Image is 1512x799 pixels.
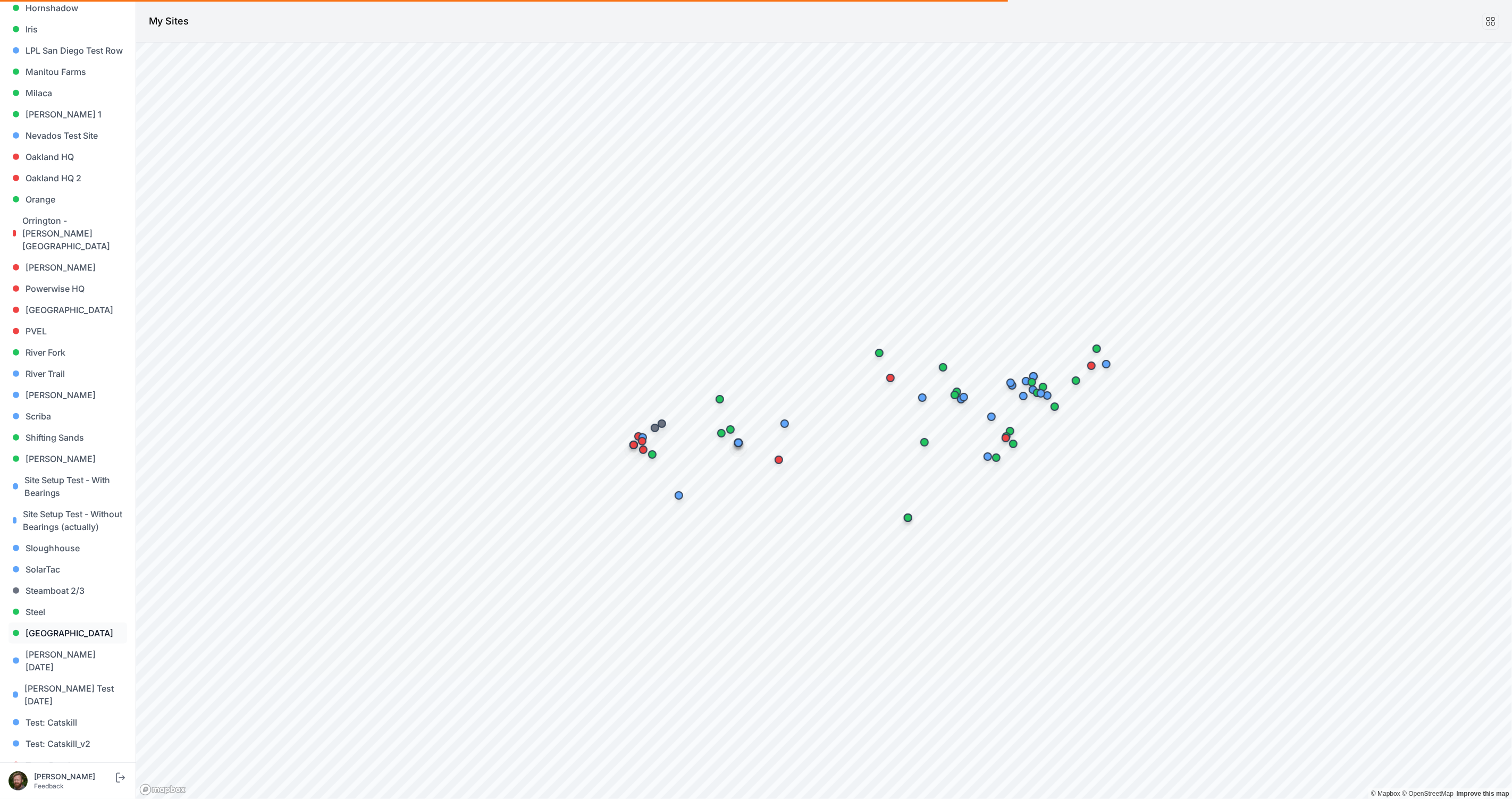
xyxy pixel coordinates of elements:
[9,125,127,146] a: Nevados Test Site
[912,387,933,408] div: Map marker
[9,712,127,733] a: Test: Catskill
[9,61,127,82] a: Manitou Farms
[9,448,127,469] a: [PERSON_NAME]
[9,678,127,712] a: [PERSON_NAME] Test [DATE]
[628,426,649,447] div: Map marker
[632,431,653,452] div: Map marker
[9,146,127,167] a: Oakland HQ
[139,784,186,796] a: Mapbox logo
[768,449,789,470] div: Map marker
[1000,372,1021,393] div: Map marker
[933,357,954,378] div: Map marker
[9,384,127,406] a: [PERSON_NAME]
[709,389,730,410] div: Map marker
[999,420,1021,442] div: Map marker
[9,342,127,363] a: River Fork
[9,82,127,104] a: Milaca
[9,733,127,754] a: Test: Catskill_v2
[9,623,127,644] a: [GEOGRAPHIC_DATA]
[720,419,741,440] div: Map marker
[953,386,975,408] div: Map marker
[1402,790,1454,797] a: OpenStreetMap
[869,342,890,364] div: Map marker
[1021,372,1043,393] div: Map marker
[1027,382,1048,403] div: Map marker
[9,257,127,278] a: [PERSON_NAME]
[9,19,127,40] a: Iris
[9,167,127,189] a: Oakland HQ 2
[9,503,127,537] a: Site Setup Test - Without Bearings (actually)
[986,447,1007,468] div: Map marker
[1457,790,1509,797] a: Map feedback
[1013,385,1034,407] div: Map marker
[644,417,666,439] div: Map marker
[1023,366,1044,387] div: Map marker
[651,413,673,434] div: Map marker
[632,427,653,448] div: Map marker
[9,469,127,503] a: Site Setup Test - With Bearings
[149,14,189,29] h1: My Sites
[981,406,1002,427] div: Map marker
[1371,790,1400,797] a: Mapbox
[9,278,127,299] a: Powerwise HQ
[623,434,644,456] div: Map marker
[996,426,1017,447] div: Map marker
[1096,354,1117,375] div: Map marker
[728,432,749,453] div: Map marker
[9,210,127,257] a: Orrington - [PERSON_NAME][GEOGRAPHIC_DATA]
[9,537,127,559] a: Sloughhouse
[9,559,127,580] a: SolarTac
[9,771,28,790] img: Sam Prest
[711,423,732,444] div: Map marker
[9,321,127,342] a: PVEL
[9,299,127,321] a: [GEOGRAPHIC_DATA]
[9,601,127,623] a: Steel
[897,507,919,528] div: Map marker
[9,427,127,448] a: Shifting Sands
[1030,383,1052,404] div: Map marker
[34,782,64,790] a: Feedback
[9,104,127,125] a: [PERSON_NAME] 1
[1044,396,1065,417] div: Map marker
[977,446,998,467] div: Map marker
[1015,371,1037,392] div: Map marker
[9,189,127,210] a: Orange
[1081,355,1102,376] div: Map marker
[9,406,127,427] a: Scriba
[668,485,690,506] div: Map marker
[9,754,127,776] a: Trout Pond
[9,363,127,384] a: River Trail
[1065,370,1087,391] div: Map marker
[9,644,127,678] a: [PERSON_NAME] [DATE]
[9,40,127,61] a: LPL San Diego Test Row
[946,381,968,402] div: Map marker
[1086,338,1107,359] div: Map marker
[995,427,1017,449] div: Map marker
[774,413,795,434] div: Map marker
[944,384,965,406] div: Map marker
[1032,376,1054,398] div: Map marker
[880,367,901,389] div: Map marker
[9,580,127,601] a: Steamboat 2/3
[136,43,1512,799] canvas: Map
[914,432,935,453] div: Map marker
[34,771,114,782] div: [PERSON_NAME]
